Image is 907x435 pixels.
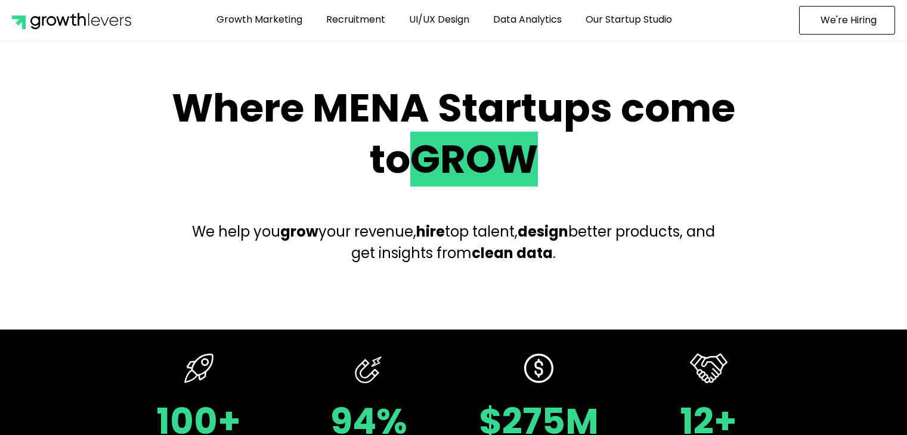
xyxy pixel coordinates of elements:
[518,222,568,241] b: design
[484,6,571,33] a: Data Analytics
[280,222,318,241] b: grow
[144,6,745,33] nav: Menu
[400,6,478,33] a: UI/UX Design
[821,15,877,25] span: We're Hiring
[472,243,553,263] b: clean data
[416,222,445,241] b: hire
[208,6,311,33] a: Growth Marketing
[159,83,749,185] h2: Where MENA Startups come to
[317,6,394,33] a: Recruitment
[577,6,681,33] a: Our Startup Studio
[182,221,725,264] p: We help you your revenue, top talent, better products, and get insights from .
[410,132,538,187] span: GROW
[799,6,895,35] a: We're Hiring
